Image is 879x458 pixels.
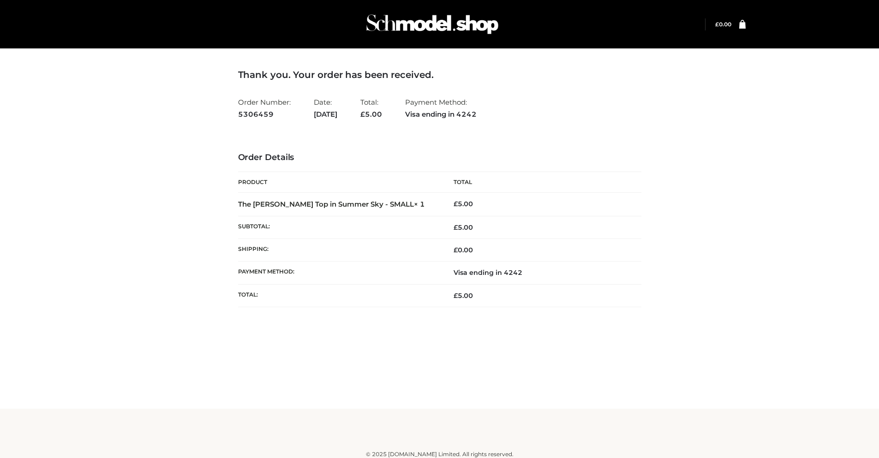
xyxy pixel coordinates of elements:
[238,262,440,284] th: Payment method:
[363,6,502,42] img: Schmodel Admin 964
[440,262,641,284] td: Visa ending in 4242
[440,172,641,193] th: Total
[454,223,473,232] span: 5.00
[238,94,291,122] li: Order Number:
[414,200,425,208] strong: × 1
[360,110,382,119] span: 5.00
[454,246,473,254] bdi: 0.00
[405,94,477,122] li: Payment Method:
[715,21,731,28] a: £0.00
[454,200,458,208] span: £
[238,172,440,193] th: Product
[238,69,641,80] h3: Thank you. Your order has been received.
[715,21,719,28] span: £
[238,284,440,307] th: Total:
[405,108,477,120] strong: Visa ending in 4242
[454,200,473,208] bdi: 5.00
[454,291,473,300] span: 5.00
[454,291,458,300] span: £
[360,94,382,122] li: Total:
[238,200,425,208] strong: The [PERSON_NAME] Top in Summer Sky - SMALL
[314,108,337,120] strong: [DATE]
[454,223,458,232] span: £
[715,21,731,28] bdi: 0.00
[454,246,458,254] span: £
[238,108,291,120] strong: 5306459
[238,153,641,163] h3: Order Details
[238,239,440,262] th: Shipping:
[314,94,337,122] li: Date:
[238,216,440,238] th: Subtotal:
[360,110,365,119] span: £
